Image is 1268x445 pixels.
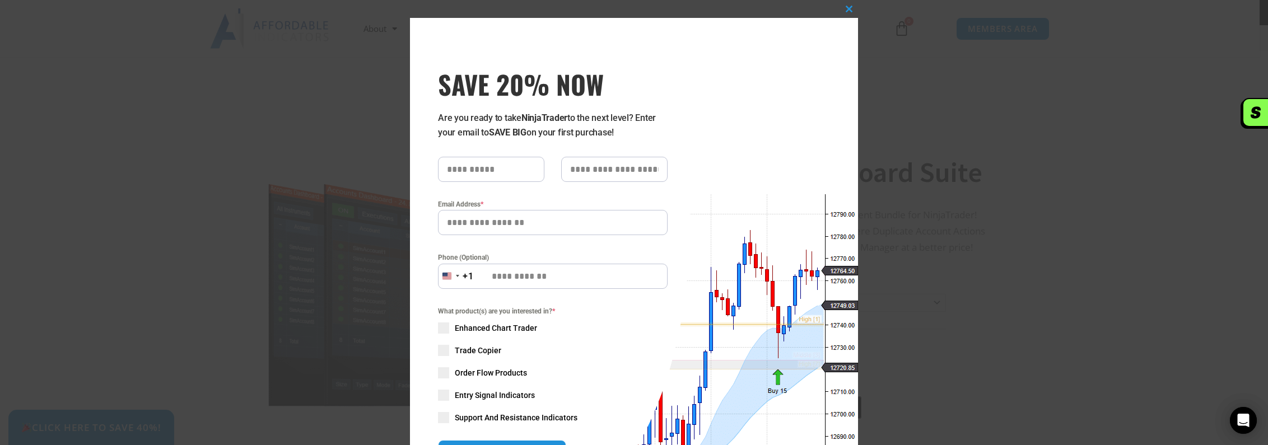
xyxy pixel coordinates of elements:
[438,367,668,378] label: Order Flow Products
[521,113,567,123] strong: NinjaTrader
[438,390,668,401] label: Entry Signal Indicators
[489,127,526,138] strong: SAVE BIG
[463,269,474,284] div: +1
[455,345,501,356] span: Trade Copier
[438,322,668,334] label: Enhanced Chart Trader
[455,390,535,401] span: Entry Signal Indicators
[438,412,668,423] label: Support And Resistance Indicators
[455,412,577,423] span: Support And Resistance Indicators
[438,345,668,356] label: Trade Copier
[438,252,668,263] label: Phone (Optional)
[455,322,537,334] span: Enhanced Chart Trader
[438,111,668,140] p: Are you ready to take to the next level? Enter your email to on your first purchase!
[438,199,668,210] label: Email Address
[455,367,527,378] span: Order Flow Products
[438,264,474,289] button: Selected country
[1230,407,1257,434] div: Open Intercom Messenger
[438,68,668,100] h3: SAVE 20% NOW
[438,306,668,317] span: What product(s) are you interested in?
